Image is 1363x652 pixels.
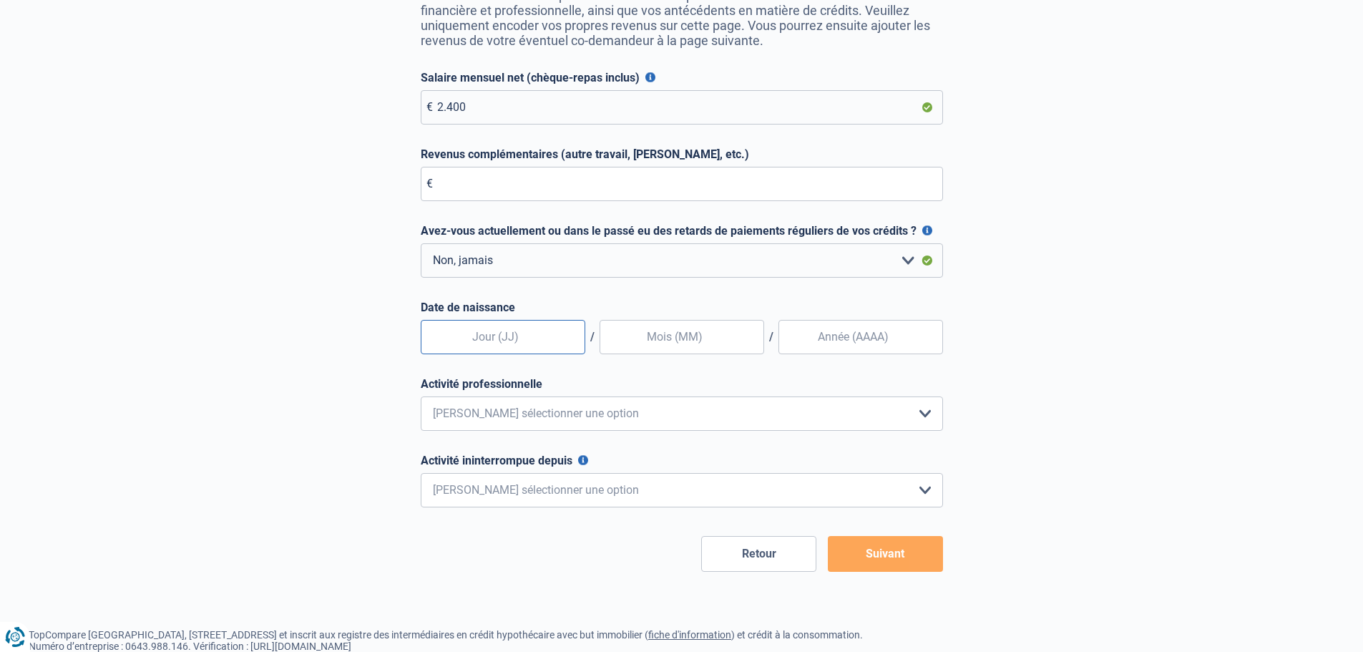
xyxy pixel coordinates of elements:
label: Activité professionnelle [421,377,943,391]
span: € [426,177,433,190]
a: fiche d'information [648,629,731,641]
input: Jour (JJ) [421,320,585,354]
label: Date de naissance [421,301,943,314]
span: / [585,330,600,344]
label: Salaire mensuel net (chèque-repas inclus) [421,71,943,84]
input: Année (AAAA) [778,320,943,354]
input: Mois (MM) [600,320,764,354]
span: € [426,100,433,114]
button: Avez-vous actuellement ou dans le passé eu des retards de paiements réguliers de vos crédits ? [922,225,932,235]
button: Activité ininterrompue depuis [578,455,588,465]
button: Salaire mensuel net (chèque-repas inclus) [645,72,655,82]
label: Avez-vous actuellement ou dans le passé eu des retards de paiements réguliers de vos crédits ? [421,224,943,238]
button: Suivant [828,536,943,572]
label: Revenus complémentaires (autre travail, [PERSON_NAME], etc.) [421,147,943,161]
span: / [764,330,778,344]
label: Activité ininterrompue depuis [421,454,943,467]
button: Retour [701,536,816,572]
